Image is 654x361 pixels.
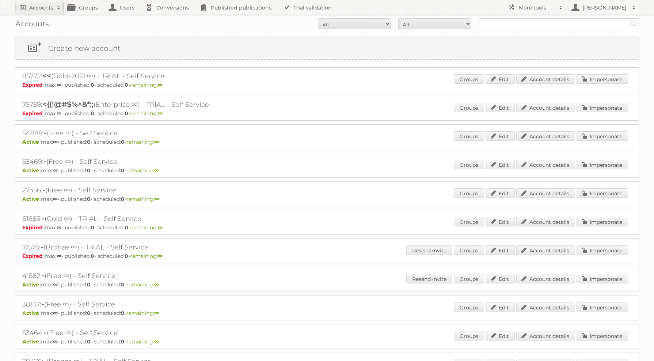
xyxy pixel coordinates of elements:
[53,196,58,202] strong: ∞
[22,271,278,281] h2: 41582: (Free ∞) - Self Service
[126,196,159,202] span: remaining:
[125,82,128,88] strong: 0
[486,331,515,341] a: Edit
[53,310,58,316] strong: ∞
[22,310,41,316] span: Active
[516,160,575,169] a: Account details
[91,224,94,231] strong: 0
[406,245,452,255] a: Resend invite
[53,167,58,174] strong: ∞
[121,338,125,345] strong: 0
[454,245,484,255] a: Groups
[154,167,159,174] strong: ∞
[121,167,125,174] strong: 0
[22,196,632,202] p: max: - published: - scheduled: -
[22,328,278,338] h2: 53464: (Free ∞) - Self Service
[87,196,91,202] strong: 0
[42,214,45,223] span: -
[15,37,639,59] a: Create new account
[158,110,163,117] strong: ∞
[22,128,278,138] h2: 54888: (Free ∞) - Self Service
[22,224,632,231] p: max: - published: - scheduled: -
[454,131,484,141] a: Groups
[22,185,278,195] h2: 27356: (Free ∞) - Self Service
[516,274,575,283] a: Account details
[577,131,628,141] a: Impersonate
[130,82,163,88] span: remaining:
[158,82,163,88] strong: ∞
[44,128,47,137] span: -
[22,224,45,231] span: Expired
[126,139,159,145] span: remaining:
[22,310,632,316] p: max: - published: - scheduled: -
[22,82,45,88] span: Expired
[486,302,515,312] a: Edit
[577,188,628,198] a: Impersonate
[121,281,125,288] strong: 0
[516,217,575,226] a: Account details
[126,281,159,288] span: remaining:
[91,253,94,259] strong: 0
[126,167,159,174] span: remaining:
[486,160,515,169] a: Edit
[29,4,53,11] h2: Accounts
[121,310,125,316] strong: 0
[577,160,628,169] a: Impersonate
[519,4,555,11] h2: More tools
[87,338,91,345] strong: 0
[22,281,41,288] span: Active
[22,139,632,145] p: max: - published: - scheduled: -
[454,103,484,112] a: Groups
[87,139,91,145] strong: 0
[486,217,515,226] a: Edit
[22,281,632,288] p: max: - published: - scheduled: -
[130,110,163,117] span: remaining:
[577,245,628,255] a: Impersonate
[126,338,159,345] span: remaining:
[22,338,632,345] p: max: - published: - scheduled: -
[130,224,163,231] span: remaining:
[121,139,125,145] strong: 0
[581,4,628,11] h2: [PERSON_NAME]
[130,253,163,259] span: remaining:
[22,167,632,174] p: max: - published: - scheduled: -
[158,253,163,259] strong: ∞
[454,274,484,283] a: Groups
[125,110,128,117] strong: 0
[516,245,575,255] a: Account details
[406,274,452,283] a: Resend invite
[91,82,94,88] strong: 0
[577,74,628,84] a: Impersonate
[22,253,45,259] span: Expired
[154,338,159,345] strong: ∞
[57,110,61,117] strong: ∞
[57,253,61,259] strong: ∞
[154,281,159,288] strong: ∞
[125,253,128,259] strong: 0
[57,82,61,88] strong: ∞
[42,185,45,194] span: -
[516,302,575,312] a: Account details
[516,331,575,341] a: Account details
[22,100,278,109] h2: 75759: (Enterprise ∞) - TRIAL - Self Service
[42,271,45,280] span: -
[121,196,125,202] strong: 0
[22,253,632,259] p: max: - published: - scheduled: -
[454,188,484,198] a: Groups
[57,224,61,231] strong: ∞
[22,110,45,117] span: Expired
[22,82,632,88] p: max: - published: - scheduled: -
[22,110,632,117] p: max: - published: - scheduled: -
[516,188,575,198] a: Account details
[22,196,41,202] span: Active
[22,338,41,345] span: Active
[577,217,628,226] a: Impersonate
[516,131,575,141] a: Account details
[486,274,515,283] a: Edit
[154,196,159,202] strong: ∞
[516,74,575,84] a: Account details
[577,331,628,341] a: Impersonate
[53,139,58,145] strong: ∞
[454,74,484,84] a: Groups
[154,139,159,145] strong: ∞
